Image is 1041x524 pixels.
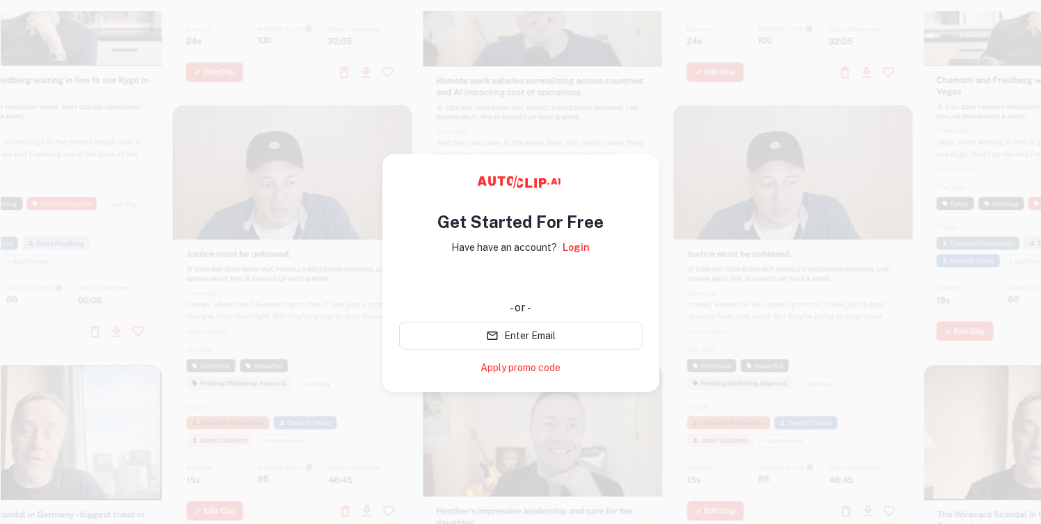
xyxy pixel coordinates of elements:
[399,322,643,350] button: Enter Email
[437,209,604,234] h4: Get Started For Free
[399,300,643,316] div: - or -
[392,265,649,295] iframe: Sign in with Google Button
[481,361,560,375] a: Apply promo code
[563,240,590,255] a: Login
[451,240,557,255] p: Have have an account?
